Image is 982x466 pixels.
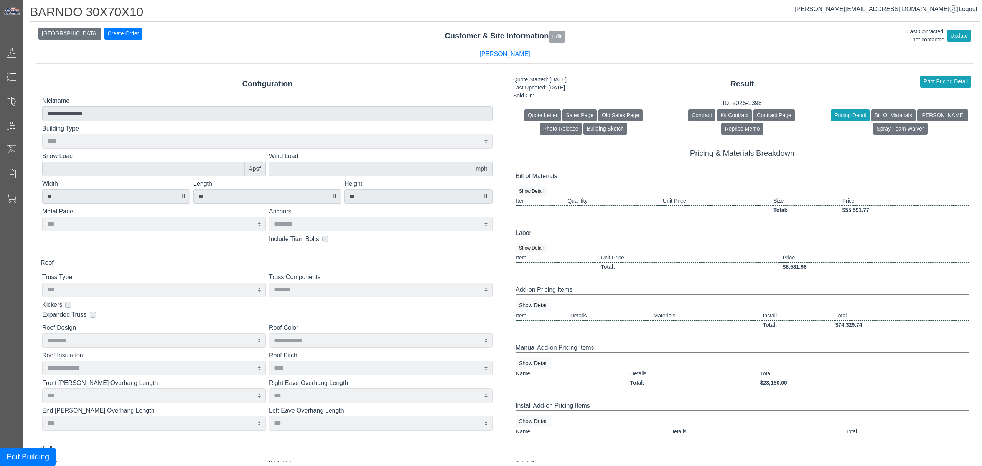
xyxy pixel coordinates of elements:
label: Metal Panel [42,207,266,216]
label: Left Eave Overhang Length [269,406,493,415]
div: Roof [41,258,494,268]
td: Materials [653,311,763,321]
span: Logout [959,6,977,12]
td: Name [516,427,670,436]
td: Total: [600,262,782,271]
td: $23,150.00 [760,378,969,387]
button: Kit Contract [717,109,752,121]
img: Metals Direct Inc Logo [2,7,21,15]
div: Add-on Pricing Items [516,285,969,295]
td: Unit Price [662,197,773,206]
button: Edit [549,31,565,43]
td: Size [773,197,842,206]
div: Walls [41,445,494,454]
div: Customer & Site Information [36,30,974,42]
td: Details [670,427,845,436]
label: End [PERSON_NAME] Overhang Length [42,406,266,415]
div: Quote Started: [DATE] [513,76,567,84]
div: Configuration [36,78,499,89]
td: Total [835,311,969,321]
label: Anchors [269,207,493,216]
label: Nickname [42,96,493,106]
button: Photo Release [540,123,582,135]
div: Last Contacted: not contacted [907,28,945,44]
div: ft [479,189,493,204]
label: Roof Color [269,323,493,332]
label: Snow Load [42,152,266,161]
td: Item [516,311,570,321]
label: Include Titan Bolts [269,235,319,244]
label: Width [42,179,190,188]
button: Pricing Detail [831,109,869,121]
label: Building Type [42,124,493,133]
div: mph [471,162,493,176]
td: Unit Price [600,253,782,263]
button: Contract Page [753,109,795,121]
label: Truss Type [42,273,266,282]
label: Height [344,179,493,188]
label: Expanded Truss [42,310,87,319]
button: Quote Letter [524,109,561,121]
div: ft [328,189,341,204]
label: Right Eave Overhang Length [269,378,493,388]
button: Spray Foam Waiver [873,123,927,135]
div: Install Add-on Pricing Items [516,401,969,411]
button: Contract [688,109,715,121]
td: Price [783,253,969,263]
div: Sold On: [513,92,567,100]
td: Item [516,253,600,263]
label: Roof Insulation [42,351,266,360]
td: Price [842,197,969,206]
div: Result [511,78,974,89]
button: Update [947,30,971,42]
button: Sales Page [562,109,597,121]
td: Install [762,311,835,321]
button: Show Detail [516,357,551,369]
button: Show Detail [516,415,551,427]
a: [PERSON_NAME][EMAIL_ADDRESS][DOMAIN_NAME] [795,6,957,12]
div: #psf [244,162,266,176]
td: Quantity [567,197,662,206]
td: Item [516,197,567,206]
td: $74,329.74 [835,320,969,329]
a: [PERSON_NAME] [479,51,530,57]
button: Create Order [104,28,143,40]
button: Bill Of Materials [871,109,916,121]
div: ft [177,189,190,204]
button: Reprice Memo [721,123,763,135]
label: Roof Design [42,323,266,332]
div: ID: 2025-1398 [511,99,974,108]
h1: BARNDO 30X70X10 [30,5,980,22]
td: Total [760,369,969,378]
div: Last Updated: [DATE] [513,84,567,92]
button: Old Sales Page [598,109,643,121]
label: Roof Pitch [269,351,493,360]
button: [PERSON_NAME] [917,109,968,121]
label: Front [PERSON_NAME] Overhang Length [42,378,266,388]
td: Total: [630,378,760,387]
td: Total [845,427,969,436]
td: $8,581.96 [783,262,969,271]
td: Name [516,369,630,378]
div: Manual Add-on Pricing Items [516,343,969,353]
td: Total: [773,205,842,215]
label: Wind Load [269,152,493,161]
button: Show Detail [516,186,547,197]
button: Print Pricing Detail [920,76,971,88]
label: Length [193,179,341,188]
td: Total: [762,320,835,329]
button: Building Sketch [583,123,628,135]
div: | [795,5,977,14]
td: Details [570,311,653,321]
button: [GEOGRAPHIC_DATA] [38,28,101,40]
h5: Pricing & Materials Breakdown [516,149,969,158]
div: Labor [516,228,969,238]
td: $55,591.77 [842,205,969,215]
div: Bill of Materials [516,172,969,181]
button: Show Detail [516,243,547,253]
label: Kickers [42,300,62,309]
button: Show Detail [516,299,551,311]
td: Details [630,369,760,378]
label: Truss Components [269,273,493,282]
